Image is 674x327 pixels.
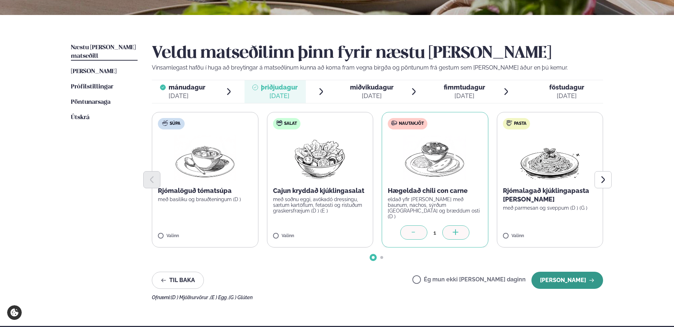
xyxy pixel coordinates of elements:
div: [DATE] [444,92,485,100]
span: föstudagur [549,83,584,91]
span: (D ) Mjólkurvörur , [171,295,210,300]
img: beef.svg [391,120,397,126]
img: Salad.png [288,135,351,181]
span: Go to slide 2 [380,256,383,259]
p: Vinsamlegast hafðu í huga að breytingar á matseðlinum kunna að koma fram vegna birgða og pöntunum... [152,63,603,72]
span: þriðjudagur [261,83,298,91]
span: Næstu [PERSON_NAME] matseðill [71,45,136,59]
div: [DATE] [350,92,393,100]
p: Hægeldað chili con carne [388,187,482,195]
a: Næstu [PERSON_NAME] matseðill [71,44,138,61]
button: Til baka [152,272,204,289]
button: Previous slide [143,171,160,188]
span: Go to slide 1 [372,256,375,259]
span: Nautakjöt [399,121,424,127]
span: [PERSON_NAME] [71,68,117,75]
img: Curry-Rice-Naan.png [403,135,466,181]
a: Cookie settings [7,305,22,320]
button: Next slide [595,171,612,188]
div: [DATE] [549,92,584,100]
div: [DATE] [261,92,298,100]
a: [PERSON_NAME] [71,67,117,76]
span: Salat [284,121,297,127]
a: Prófílstillingar [71,83,113,91]
span: Súpa [170,121,180,127]
img: Spagetti.png [519,135,581,181]
img: soup.svg [162,120,168,126]
h2: Veldu matseðilinn þinn fyrir næstu [PERSON_NAME] [152,44,603,63]
span: Útskrá [71,114,89,121]
a: Pöntunarsaga [71,98,110,107]
span: Pöntunarsaga [71,99,110,105]
div: [DATE] [169,92,205,100]
p: Rjómalöguð tómatsúpa [158,187,252,195]
span: (G ) Glúten [229,295,253,300]
span: fimmtudagur [444,83,485,91]
p: með soðnu eggi, avókadó dressingu, sætum kartöflum, fetaosti og ristuðum graskersfræjum (D ) (E ) [273,196,367,214]
span: Prófílstillingar [71,84,113,90]
p: eldað yfir [PERSON_NAME] með baunum, nachos, sýrðum [GEOGRAPHIC_DATA] og bræddum osti (D ) [388,196,482,219]
span: mánudagur [169,83,205,91]
p: með parmesan og sveppum (D ) (G ) [503,205,597,211]
img: Soup.png [174,135,236,181]
p: Cajun kryddað kjúklingasalat [273,187,367,195]
button: [PERSON_NAME] [531,272,603,289]
a: Útskrá [71,113,89,122]
div: 1 [427,229,442,237]
span: Pasta [514,121,526,127]
span: miðvikudagur [350,83,393,91]
p: Rjómalagað kjúklingapasta [PERSON_NAME] [503,187,597,204]
span: (E ) Egg , [210,295,229,300]
img: pasta.svg [506,120,512,126]
div: Ofnæmi: [152,295,603,300]
img: salad.svg [277,120,282,126]
p: með basilíku og brauðteningum (D ) [158,196,252,202]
